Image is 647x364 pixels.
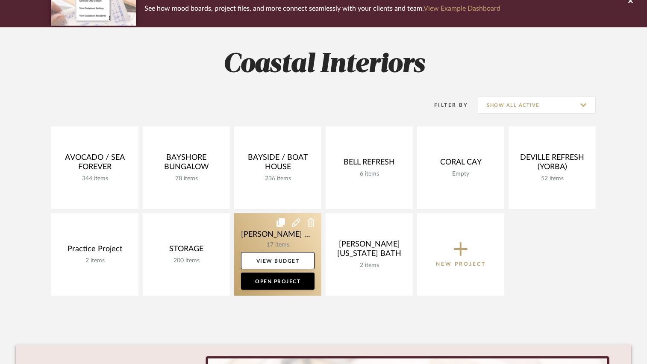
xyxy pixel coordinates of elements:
[58,153,132,175] div: AVOCADO / SEA FOREVER
[332,262,406,269] div: 2 items
[150,244,223,257] div: STORAGE
[58,244,132,257] div: Practice Project
[150,175,223,182] div: 78 items
[424,170,497,178] div: Empty
[241,252,315,269] a: View Budget
[241,175,315,182] div: 236 items
[58,257,132,264] div: 2 items
[144,3,500,15] p: See how mood boards, project files, and more connect seamlessly with your clients and team.
[241,153,315,175] div: BAYSIDE / BOAT HOUSE
[332,158,406,170] div: BELL REFRESH
[150,257,223,264] div: 200 items
[424,158,497,170] div: CORAL CAY
[423,101,468,109] div: Filter By
[16,49,631,81] h2: Coastal Interiors
[423,5,500,12] a: View Example Dashboard
[332,240,406,262] div: [PERSON_NAME] [US_STATE] BATH
[58,175,132,182] div: 344 items
[332,170,406,178] div: 6 items
[515,153,589,175] div: DEVILLE REFRESH (YORBA)
[417,213,504,296] button: New Project
[150,153,223,175] div: BAYSHORE BUNGALOW
[436,260,486,268] p: New Project
[241,273,315,290] a: Open Project
[515,175,589,182] div: 52 items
